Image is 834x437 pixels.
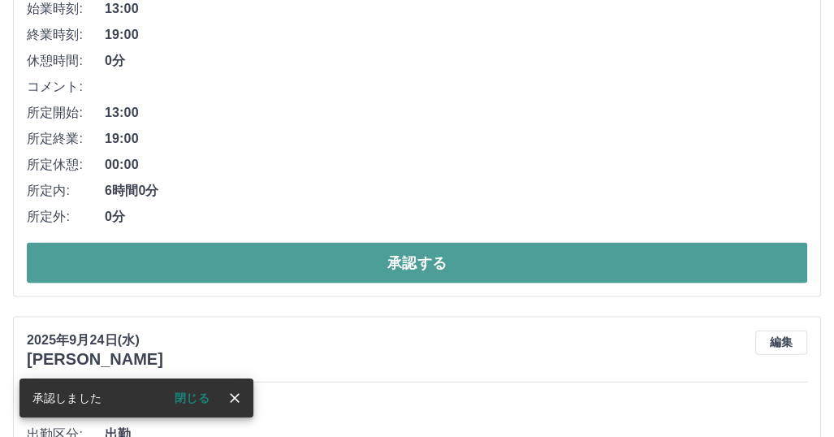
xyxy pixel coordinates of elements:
span: 19:00 [105,25,807,45]
div: 承認しました [32,383,102,413]
span: 所定終業: [27,129,105,149]
button: 編集 [755,331,807,355]
p: 2025年9月24日(水) [27,331,163,350]
button: 閉じる [162,386,223,410]
span: 2025年9月24日(水) [105,399,807,418]
h3: [PERSON_NAME] [27,350,163,369]
span: 所定外: [27,207,105,227]
span: 所定開始: [27,103,105,123]
span: 所定内: [27,181,105,201]
span: 13:00 [105,103,807,123]
button: close [223,386,247,410]
span: 終業時刻: [27,25,105,45]
span: 休憩時間: [27,51,105,71]
span: 19:00 [105,129,807,149]
span: 0分 [105,51,807,71]
button: 承認する [27,243,807,283]
span: 6時間0分 [105,181,807,201]
span: 0分 [105,207,807,227]
span: 00:00 [105,155,807,175]
span: 所定休憩: [27,155,105,175]
span: コメント: [27,77,105,97]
